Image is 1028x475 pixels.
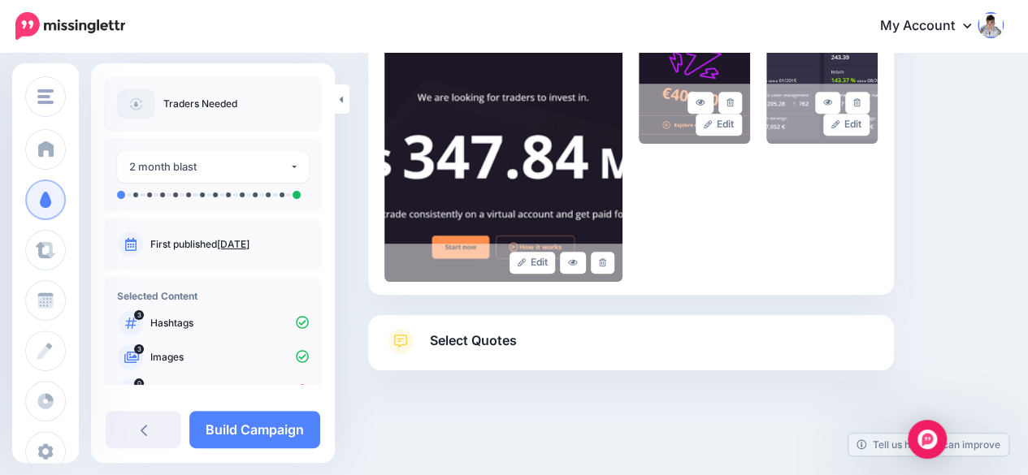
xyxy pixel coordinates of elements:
p: Images [150,350,309,365]
a: Tell us how we can improve [848,434,1008,456]
span: 3 [134,344,144,354]
span: 3 [134,310,144,320]
img: article-default-image-icon.png [117,89,155,119]
h4: Selected Content [117,290,309,302]
p: Hashtags [150,316,309,330]
img: MC0487GKBQQ5A3W3TBBR4QRGD67RA5ZY_large.png [384,22,622,282]
img: Missinglettr [15,12,125,40]
img: 4X163TR9Y2IEBHF317SY2JY1LGAKW7IK_large.png [639,22,750,144]
a: Edit [696,114,742,136]
span: Select Quotes [430,330,517,352]
span: 0 [134,378,144,388]
a: Select Quotes [384,328,878,370]
img: menu.png [37,89,54,104]
div: Open Intercom Messenger [908,420,947,459]
p: Traders Needed [163,96,237,112]
img: XHGGGRJ15QR0626ORGHMUGMJU5MJVWXC_large.png [766,22,878,144]
div: 2 month blast [129,158,289,176]
a: [DATE] [217,238,249,250]
a: Edit [823,114,870,136]
a: Edit [510,252,556,274]
a: My Account [864,6,1004,46]
p: Quotes [150,384,309,399]
button: 2 month blast [117,151,309,183]
p: First published [150,237,309,252]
